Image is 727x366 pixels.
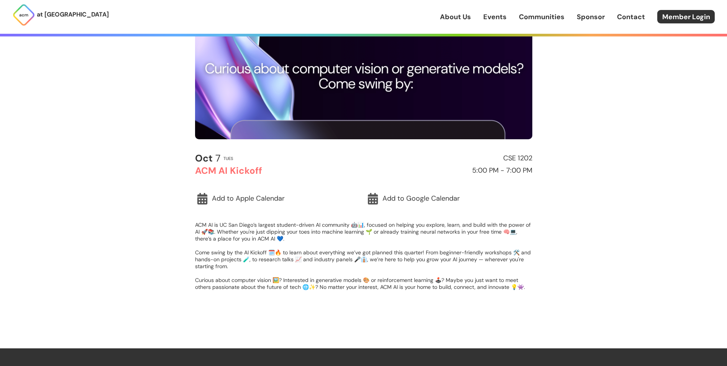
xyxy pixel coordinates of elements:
h2: CSE 1202 [367,155,532,162]
a: Contact [617,12,645,22]
a: Sponsor [577,12,605,22]
img: ACM Logo [12,3,35,26]
h2: ACM AI Kickoff [195,166,360,176]
a: Events [483,12,507,22]
b: Oct [195,152,213,165]
h2: Tues [223,156,233,161]
a: Add to Apple Calendar [195,190,362,208]
a: at [GEOGRAPHIC_DATA] [12,3,109,26]
a: About Us [440,12,471,22]
p: ACM AI is UC San Diego’s largest student-driven AI community 🤖📊, focused on helping you explore, ... [195,221,532,290]
h2: 7 [195,153,220,164]
p: at [GEOGRAPHIC_DATA] [37,10,109,20]
a: Member Login [657,10,715,23]
h2: 5:00 PM - 7:00 PM [367,167,532,175]
a: Communities [519,12,565,22]
a: Add to Google Calendar [366,190,532,208]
